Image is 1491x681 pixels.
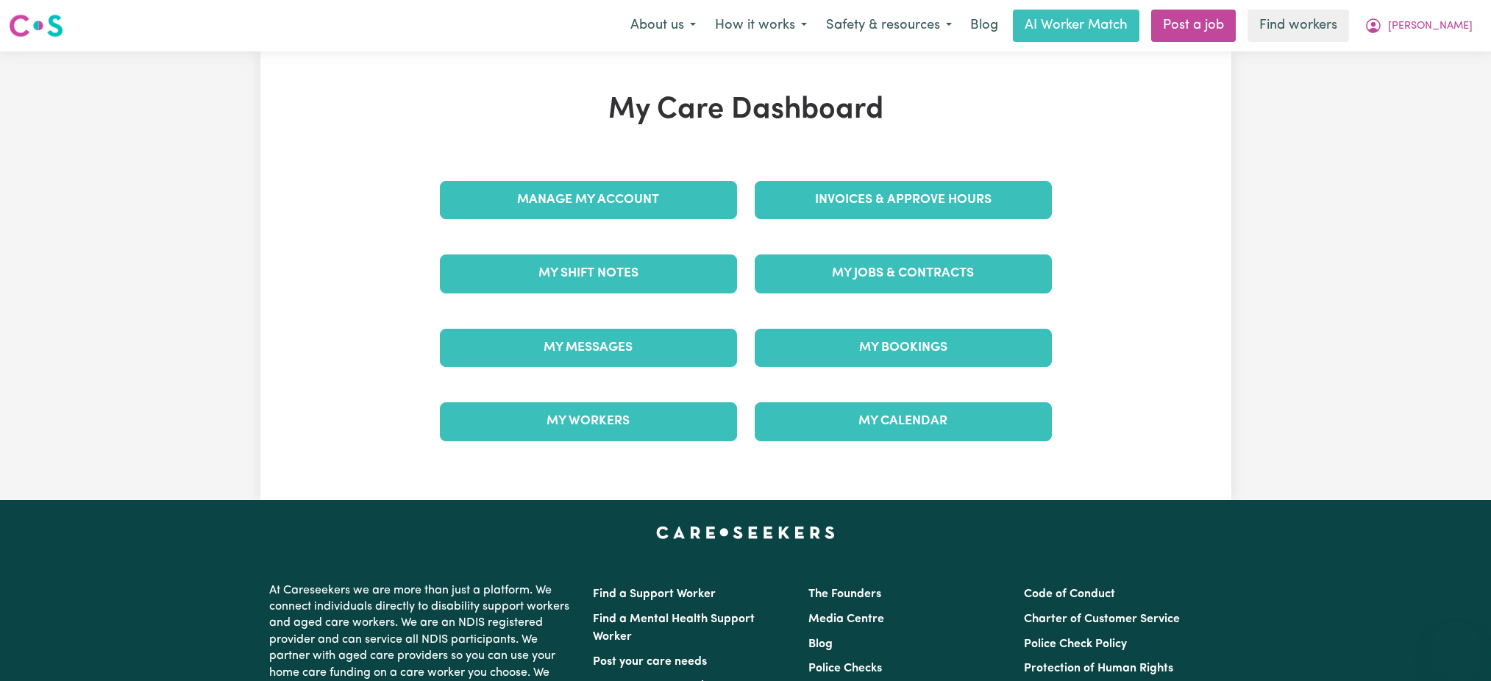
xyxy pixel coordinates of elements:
[755,402,1052,441] a: My Calendar
[593,656,707,668] a: Post your care needs
[621,10,705,41] button: About us
[808,613,884,625] a: Media Centre
[1432,622,1479,669] iframe: Button to launch messaging window
[9,13,63,39] img: Careseekers logo
[755,329,1052,367] a: My Bookings
[816,10,961,41] button: Safety & resources
[1024,663,1173,674] a: Protection of Human Rights
[1013,10,1139,42] a: AI Worker Match
[808,588,881,600] a: The Founders
[656,527,835,538] a: Careseekers home page
[1388,18,1473,35] span: [PERSON_NAME]
[755,254,1052,293] a: My Jobs & Contracts
[1355,10,1482,41] button: My Account
[1151,10,1236,42] a: Post a job
[9,9,63,43] a: Careseekers logo
[1024,588,1115,600] a: Code of Conduct
[808,663,882,674] a: Police Checks
[705,10,816,41] button: How it works
[1024,613,1180,625] a: Charter of Customer Service
[808,638,833,650] a: Blog
[593,613,755,643] a: Find a Mental Health Support Worker
[755,181,1052,219] a: Invoices & Approve Hours
[440,254,737,293] a: My Shift Notes
[1024,638,1127,650] a: Police Check Policy
[431,93,1061,128] h1: My Care Dashboard
[593,588,716,600] a: Find a Support Worker
[1248,10,1349,42] a: Find workers
[961,10,1007,42] a: Blog
[440,402,737,441] a: My Workers
[440,329,737,367] a: My Messages
[440,181,737,219] a: Manage My Account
